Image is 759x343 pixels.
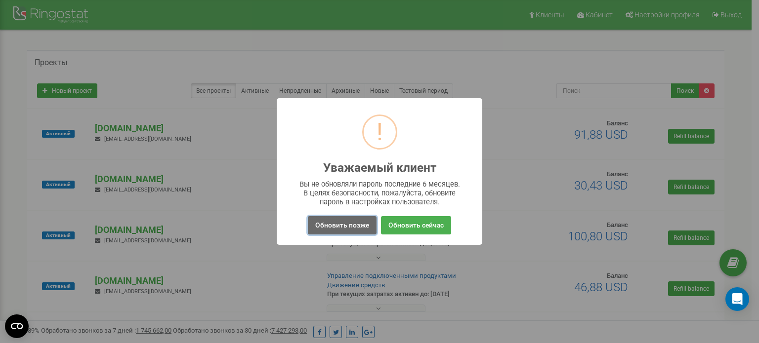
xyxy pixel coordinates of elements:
button: Open CMP widget [5,314,29,338]
button: Обновить сейчас [381,216,451,234]
div: ! [377,116,383,148]
div: Open Intercom Messenger [725,287,749,311]
button: Обновить позже [308,216,377,234]
div: Вы не обновляли пароль последние 6 месяцев. В целях безопасности, пожалуйста, обновите пароль в н... [296,180,463,206]
h2: Уважаемый клиент [323,161,436,175]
